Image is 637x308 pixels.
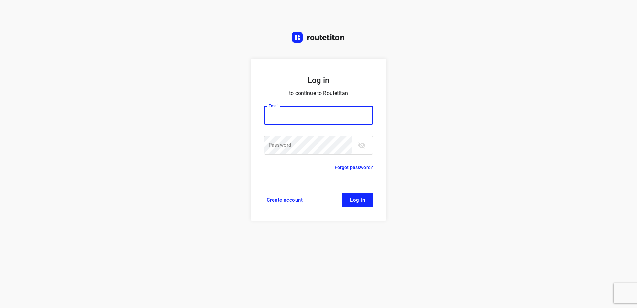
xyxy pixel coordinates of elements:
[264,193,305,207] a: Create account
[292,32,345,44] a: Routetitan
[264,89,373,98] p: to continue to Routetitan
[335,163,373,171] a: Forgot password?
[342,193,373,207] button: Log in
[355,139,368,152] button: toggle password visibility
[267,197,303,203] span: Create account
[264,75,373,86] h5: Log in
[292,32,345,43] img: Routetitan
[350,197,365,203] span: Log in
